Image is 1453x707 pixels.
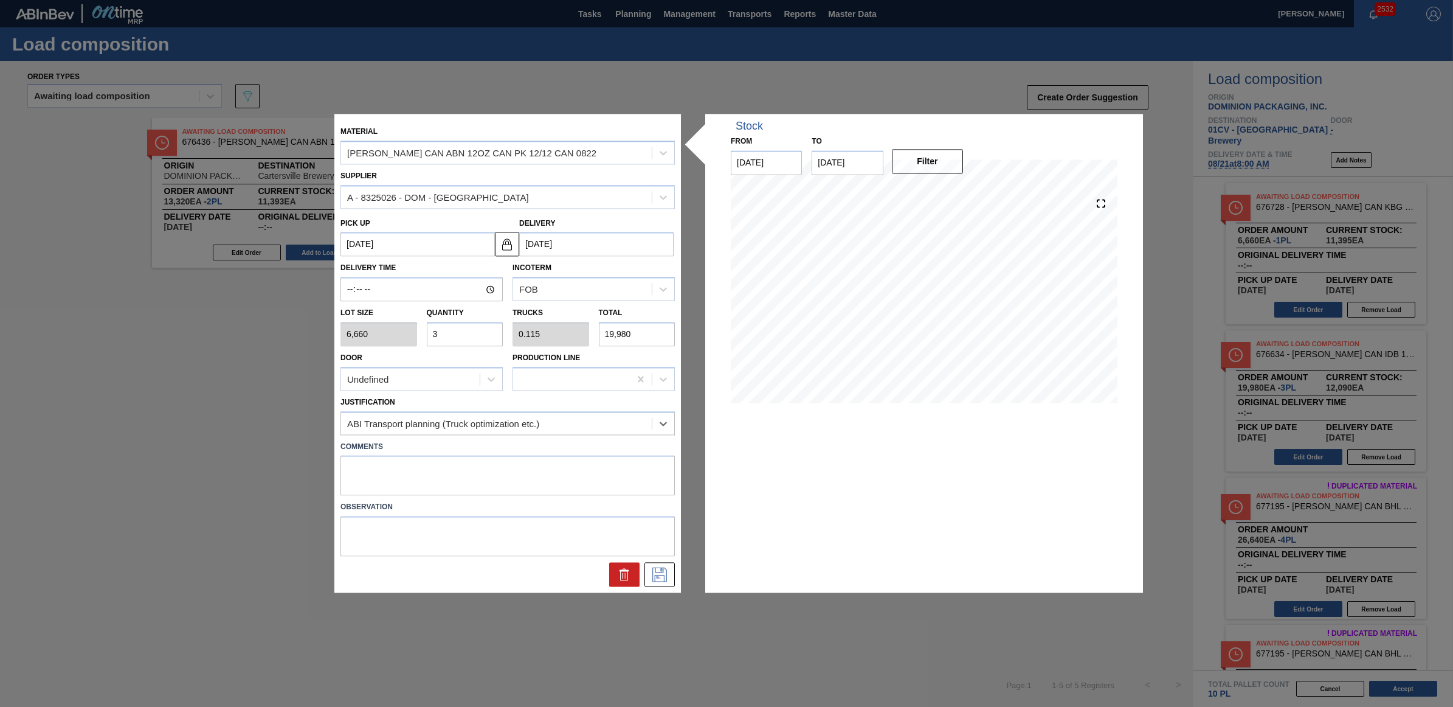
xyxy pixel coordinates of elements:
button: locked [495,232,519,256]
input: mm/dd/yyyy [519,232,674,257]
label: to [812,137,821,145]
input: mm/dd/yyyy [812,150,883,175]
label: Total [599,309,623,318]
label: Trucks [513,309,543,318]
label: Door [340,353,362,362]
label: Justification [340,398,395,406]
label: Delivery Time [340,260,503,277]
label: Incoterm [513,264,551,273]
div: Save Suggestion [644,563,675,587]
label: Material [340,127,378,136]
label: Observation [340,499,675,517]
div: Delete Suggestion [609,563,640,587]
label: Quantity [427,309,464,318]
div: Stock [736,120,763,133]
div: FOB [519,284,538,294]
label: Supplier [340,172,377,180]
div: A - 8325026 - DOM - [GEOGRAPHIC_DATA] [347,192,529,203]
label: Pick up [340,219,370,228]
input: mm/dd/yyyy [731,150,802,175]
img: locked [500,237,514,251]
label: From [731,137,752,145]
div: [PERSON_NAME] CAN ABN 12OZ CAN PK 12/12 CAN 0822 [347,148,596,158]
label: Comments [340,438,675,456]
label: Delivery [519,219,556,228]
div: Undefined [347,374,388,385]
button: Filter [892,149,963,173]
label: Lot size [340,305,417,322]
div: ABI Transport planning (Truck optimization etc.) [347,418,539,428]
input: mm/dd/yyyy [340,232,495,257]
label: Production Line [513,353,580,362]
